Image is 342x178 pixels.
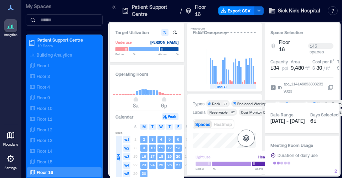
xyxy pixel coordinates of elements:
[335,168,337,173] span: 2
[37,95,50,100] p: Floor 9
[132,4,177,18] p: Patient Support Centre
[150,154,155,158] text: 17
[237,101,273,106] div: Enclosed Workspace
[37,159,52,164] p: Floor 15
[37,52,72,58] p: Building Analytics
[212,101,220,106] div: Desk
[3,142,18,147] p: Floorplans
[159,146,163,150] text: 11
[328,85,333,90] button: IDspc_1141466938082329323
[180,7,182,14] p: /
[115,29,178,36] h3: Target Utilization
[133,103,139,109] span: 8a
[143,137,145,141] text: 2
[169,124,171,130] span: T
[115,113,134,120] h3: Calendar
[167,146,172,150] text: 12
[312,66,315,70] span: $
[310,117,338,125] div: 61
[270,64,279,72] span: 134
[312,59,334,64] div: Cost per ft²
[222,101,228,106] div: 74
[241,110,289,115] div: Dual Monitor Docking Station
[37,116,52,122] p: Floor 11
[4,33,17,37] p: Analytics
[159,154,163,158] text: 18
[316,65,322,71] span: 30
[195,4,211,18] p: Floor 16
[270,142,333,149] h3: Meeting Room Usage
[196,167,216,171] span: Below %
[169,137,171,141] text: 5
[123,170,130,177] span: w5
[270,112,294,117] div: Date Range
[167,154,172,158] text: 19
[270,118,305,124] span: [DATE] - [DATE]
[142,171,146,176] text: 30
[270,64,288,72] button: 134 ppl
[37,127,52,132] p: Floor 12
[291,59,300,64] div: Area
[37,84,50,90] p: Floor 4
[1,127,20,149] a: Floorplans
[278,7,320,14] span: Sick Kids Hospital
[195,122,210,127] span: Spaces
[270,59,288,64] div: Capacity
[193,101,204,106] div: Types
[167,163,172,167] text: 26
[151,137,154,141] text: 3
[37,169,53,175] p: Floor 16
[123,153,130,160] span: w3
[305,66,310,70] span: ft²
[194,120,212,128] button: Spaces
[142,163,146,167] text: 23
[312,64,334,72] button: $ 30 / ft²
[279,39,306,53] button: Floor 16
[278,152,318,159] div: Duration of daily use
[123,136,130,143] span: w1
[177,124,179,130] span: F
[115,131,123,135] span: 2025
[37,37,97,43] p: Patient Support Centre
[159,124,163,130] span: W
[115,52,135,56] span: Below %
[2,150,19,172] a: Settings
[161,103,167,109] span: 6p
[115,39,132,46] div: Underuse
[5,166,17,170] p: Settings
[214,122,232,127] span: Heatmap
[310,112,338,117] div: Days Selected
[123,162,130,169] span: w4
[212,120,233,128] button: Heatmap
[143,146,145,150] text: 9
[218,6,255,15] button: Export CSV
[258,153,275,161] div: Heavy use
[193,29,256,36] div: Floor Occupancy
[37,105,52,111] p: Floor 10
[255,167,275,171] span: Above %
[37,137,52,143] p: Floor 13
[266,5,322,16] button: Sick Kids Hospital
[282,65,288,71] span: ppl
[37,43,97,48] p: 19 Floors
[116,154,121,161] span: JUN
[151,124,154,130] span: T
[217,85,227,88] text: [DATE]
[291,65,304,71] span: 9,480
[26,3,103,10] p: My Spaces
[150,146,155,150] text: 10
[176,154,180,158] text: 20
[283,80,324,95] div: spc_1141466938082329323
[196,153,211,161] div: Light use
[2,17,20,39] a: Analytics
[159,163,163,167] text: 25
[308,43,333,49] div: 145 spaces
[37,63,50,68] p: Floor 1
[115,70,178,78] h3: Operating Hours
[323,66,330,70] span: / ft²
[158,52,178,56] span: Above %
[177,137,179,141] text: 6
[37,73,50,79] p: Floor 3
[279,39,297,53] span: Floor 16
[176,146,180,150] text: 13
